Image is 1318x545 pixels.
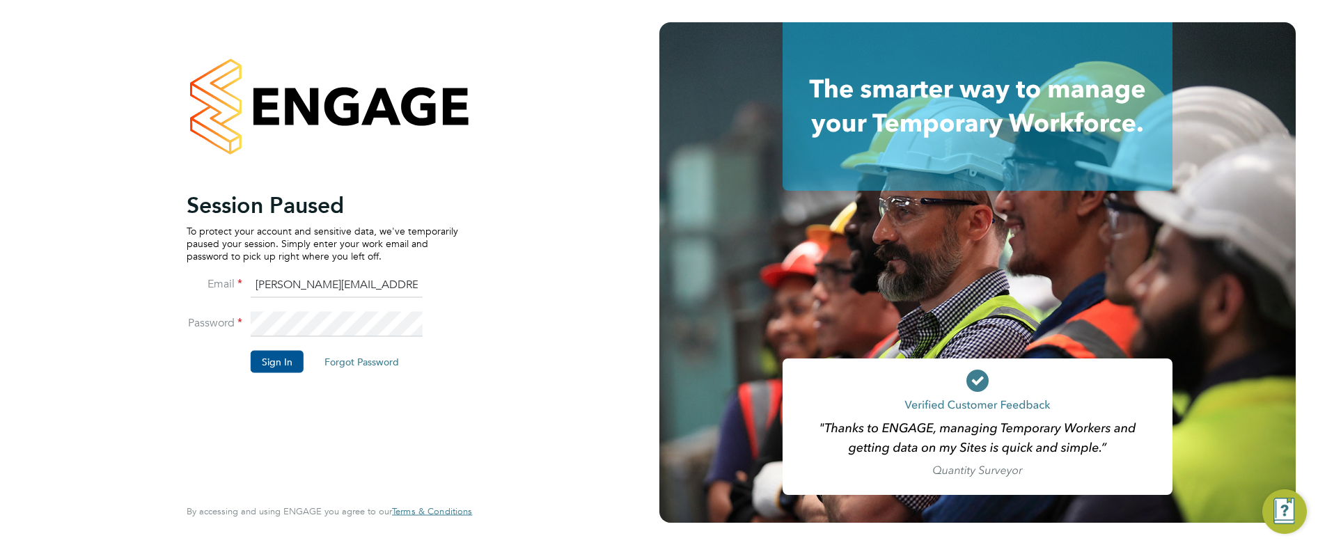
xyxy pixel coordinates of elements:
[187,276,242,291] label: Email
[251,273,423,298] input: Enter your work email...
[187,315,242,330] label: Password
[313,350,410,372] button: Forgot Password
[251,350,304,372] button: Sign In
[392,506,472,517] a: Terms & Conditions
[1262,489,1307,534] button: Engage Resource Center
[187,191,458,219] h2: Session Paused
[187,224,458,262] p: To protect your account and sensitive data, we've temporarily paused your session. Simply enter y...
[187,505,472,517] span: By accessing and using ENGAGE you agree to our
